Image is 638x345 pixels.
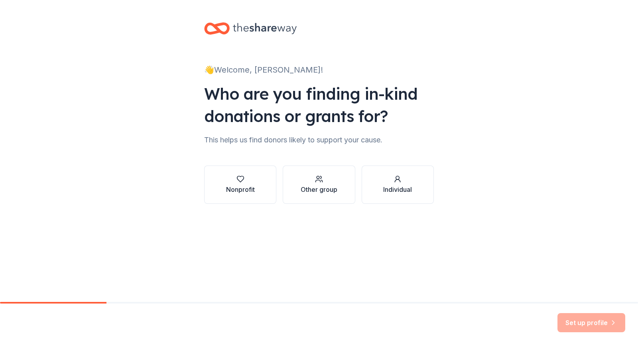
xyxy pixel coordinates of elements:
[204,166,276,204] button: Nonprofit
[383,185,412,194] div: Individual
[204,63,434,76] div: 👋 Welcome, [PERSON_NAME]!
[301,185,337,194] div: Other group
[362,166,434,204] button: Individual
[283,166,355,204] button: Other group
[204,83,434,127] div: Who are you finding in-kind donations or grants for?
[204,134,434,146] div: This helps us find donors likely to support your cause.
[226,185,255,194] div: Nonprofit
